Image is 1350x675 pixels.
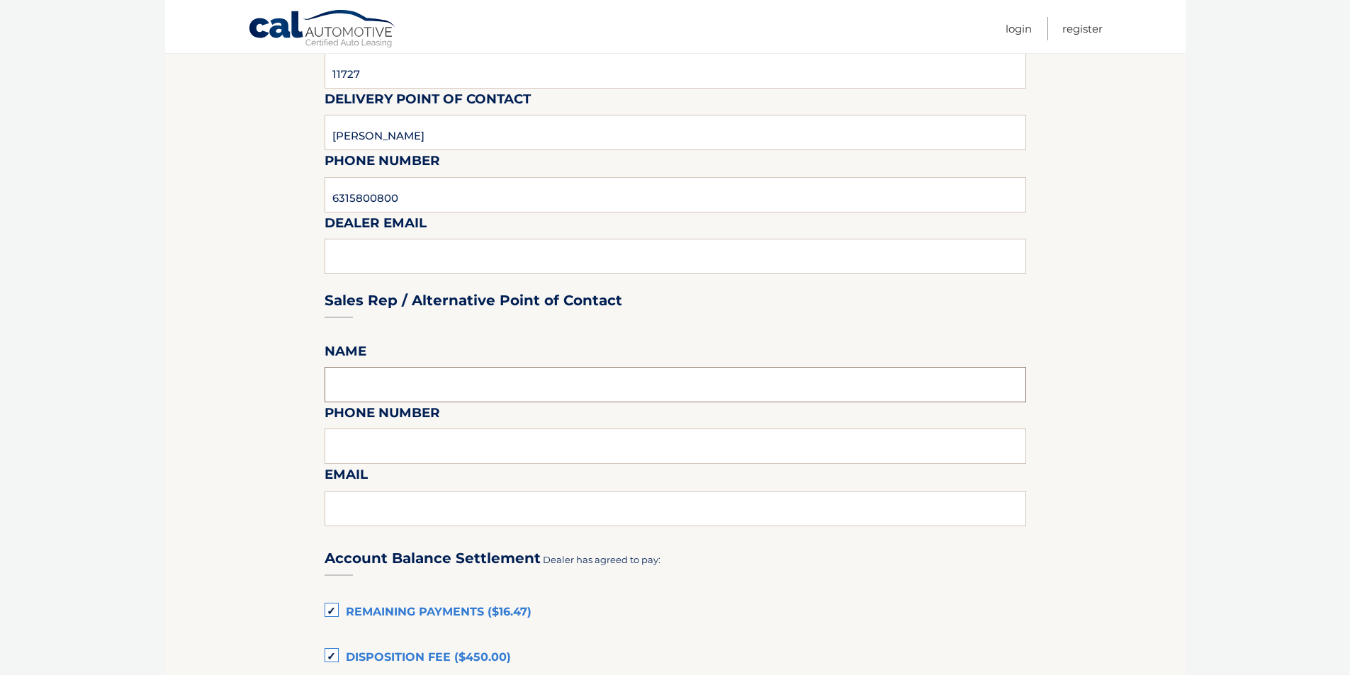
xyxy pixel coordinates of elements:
label: Dealer Email [325,212,427,239]
a: Register [1062,17,1103,40]
label: Delivery Point of Contact [325,89,531,115]
label: Email [325,464,368,490]
h3: Sales Rep / Alternative Point of Contact [325,292,622,310]
label: Disposition Fee ($450.00) [325,644,1026,672]
label: Remaining Payments ($16.47) [325,599,1026,627]
a: Login [1006,17,1032,40]
label: Phone Number [325,402,440,429]
h3: Account Balance Settlement [325,550,541,567]
span: Dealer has agreed to pay: [543,554,660,565]
label: Name [325,341,366,367]
a: Cal Automotive [248,9,397,50]
label: Phone Number [325,150,440,176]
